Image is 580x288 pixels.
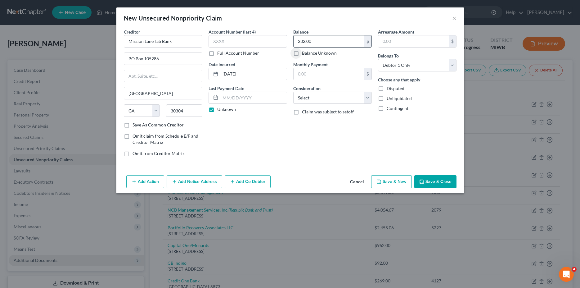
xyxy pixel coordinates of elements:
label: Save As Common Creditor [133,122,184,128]
span: Belongs To [378,53,399,58]
button: × [452,14,456,22]
span: Disputed [387,86,404,91]
button: Add Notice Address [167,175,222,188]
label: Last Payment Date [209,85,244,92]
input: Apt, Suite, etc... [124,70,202,82]
span: Omit claim from Schedule E/F and Creditor Matrix [133,133,198,145]
label: Consideration [293,85,321,92]
label: Choose any that apply [378,76,420,83]
label: Monthly Payment [293,61,328,68]
label: Arrearage Amount [378,29,414,35]
label: Date Incurred [209,61,235,68]
input: Enter city... [124,87,202,99]
span: Contingent [387,106,408,111]
label: Balance [293,29,308,35]
button: Add Co-Debtor [225,175,271,188]
input: 0.00 [294,35,364,47]
input: Enter zip... [166,104,202,117]
div: $ [364,35,371,47]
input: 0.00 [294,68,364,80]
div: New Unsecured Nonpriority Claim [124,14,222,22]
input: XXXX [209,35,287,48]
iframe: Intercom live chat [559,267,574,282]
label: Full Account Number [217,50,259,56]
input: MM/DD/YYYY [220,92,287,104]
span: Creditor [124,29,140,34]
label: Account Number (last 4) [209,29,256,35]
div: $ [364,68,371,80]
label: Balance Unknown [302,50,337,56]
button: Add Action [126,175,164,188]
input: MM/DD/YYYY [220,68,287,80]
span: Claim was subject to setoff [302,109,354,114]
input: Enter address... [124,53,202,65]
button: Save & Close [414,175,456,188]
label: Unknown [217,106,236,112]
button: Cancel [345,176,369,188]
span: Unliquidated [387,96,412,101]
div: $ [449,35,456,47]
button: Save & New [371,175,412,188]
span: Omit from Creditor Matrix [133,151,185,156]
input: Search creditor by name... [124,35,202,48]
span: 4 [572,267,577,272]
input: 0.00 [378,35,449,47]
